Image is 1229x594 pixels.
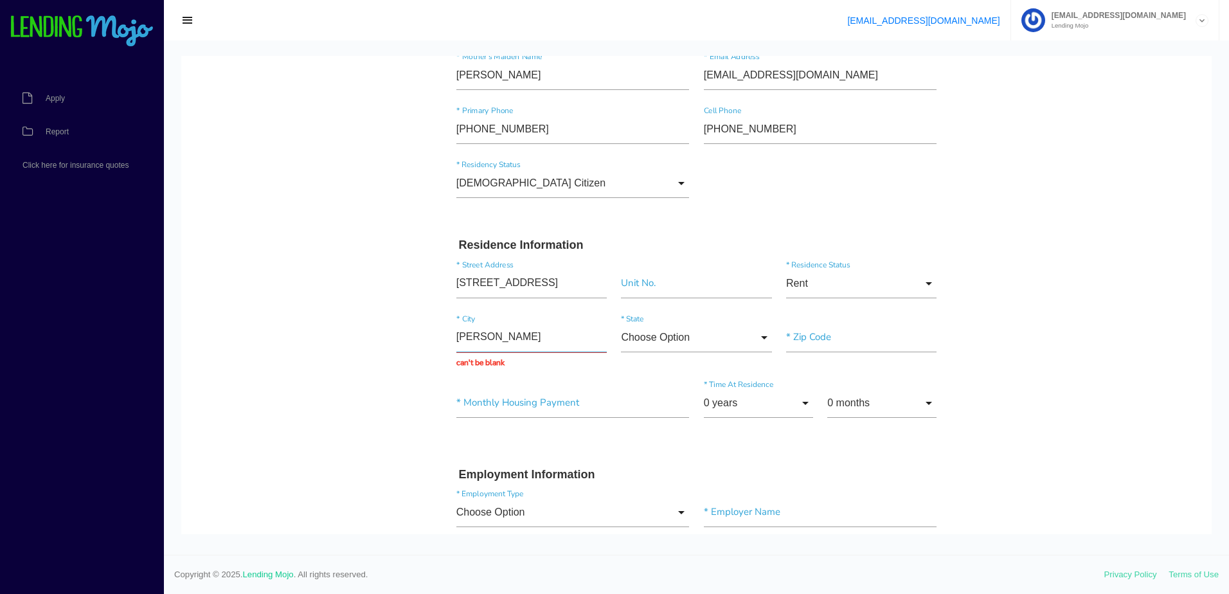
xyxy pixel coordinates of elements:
[1021,8,1045,32] img: Profile image
[1045,22,1186,29] small: Lending Mojo
[1045,12,1186,19] span: [EMAIL_ADDRESS][DOMAIN_NAME]
[278,183,753,197] h3: Residence Information
[46,94,65,102] span: Apply
[46,128,69,136] span: Report
[1169,570,1219,579] a: Terms of Use
[847,15,1000,26] a: [EMAIL_ADDRESS][DOMAIN_NAME]
[22,161,129,169] span: Click here for insurance quotes
[243,570,294,579] a: Lending Mojo
[174,568,1104,581] span: Copyright © 2025. . All rights reserved.
[278,412,753,426] h3: Employment Information
[1104,570,1157,579] a: Privacy Policy
[10,15,154,48] img: logo-small.png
